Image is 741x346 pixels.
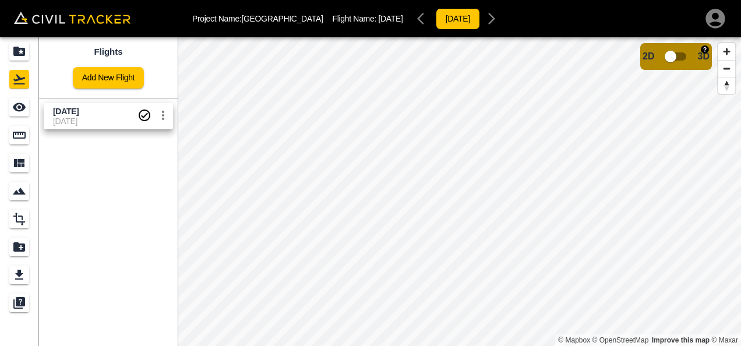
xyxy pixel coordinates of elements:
[711,336,738,344] a: Maxar
[592,336,649,344] a: OpenStreetMap
[718,43,735,60] button: Zoom in
[698,51,710,62] span: 3D
[718,60,735,77] button: Zoom out
[14,12,130,24] img: Civil Tracker
[652,336,710,344] a: Map feedback
[436,8,480,30] button: [DATE]
[192,14,323,23] p: Project Name: [GEOGRAPHIC_DATA]
[178,37,741,346] canvas: Map
[558,336,590,344] a: Mapbox
[718,77,735,94] button: Reset bearing to north
[333,14,403,23] p: Flight Name:
[643,51,654,62] span: 2D
[379,14,403,23] span: [DATE]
